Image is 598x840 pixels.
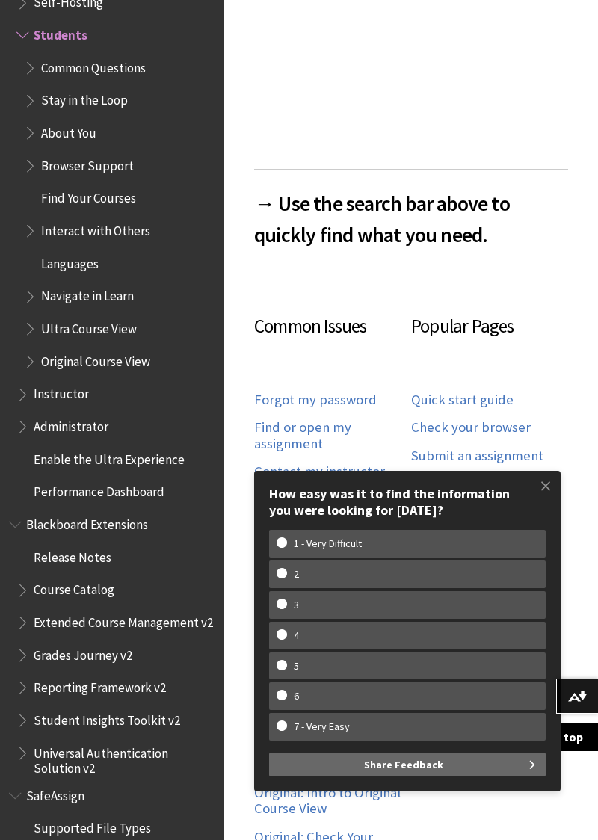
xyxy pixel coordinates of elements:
w-span: 3 [277,599,316,611]
w-span: 4 [277,629,316,642]
span: Browser Support [41,153,134,173]
span: Administrator [34,414,108,434]
span: Find Your Courses [41,186,136,206]
a: Contact my instructor [254,463,385,481]
h3: Popular Pages [411,312,553,356]
a: Quick start guide [411,392,514,409]
a: Check your browser [411,419,531,436]
span: Performance Dashboard [34,480,164,500]
h3: Common Issues [254,312,411,356]
w-span: 6 [277,690,316,702]
a: Original: Intro to Original Course View [254,785,411,818]
a: Find or open my assignment [254,419,411,452]
span: Universal Authentication Solution v2 [34,741,214,776]
span: Reporting Framework v2 [34,675,166,695]
span: Stay in the Loop [41,88,128,108]
span: Enable the Ultra Experience [34,447,185,467]
span: Original Course View [41,349,150,369]
div: How easy was it to find the information you were looking for [DATE]? [269,486,546,518]
span: Common Questions [41,55,146,75]
span: Students [34,22,87,43]
span: Release Notes [34,545,111,565]
a: Forgot my password [254,392,377,409]
nav: Book outline for Blackboard Extensions [9,512,215,776]
w-span: 2 [277,568,316,581]
span: Share Feedback [364,753,443,776]
span: Interact with Others [41,218,150,238]
span: Supported File Types [34,816,151,836]
h2: → Use the search bar above to quickly find what you need. [254,169,568,250]
span: Blackboard Extensions [26,512,148,532]
span: Languages [41,251,99,271]
a: Submit an assignment [411,448,543,465]
w-span: 5 [277,660,316,673]
span: Course Catalog [34,578,114,598]
span: Ultra Course View [41,316,137,336]
button: Share Feedback [269,753,546,776]
span: Instructor [34,382,89,402]
span: Grades Journey v2 [34,643,132,663]
span: Student Insights Toolkit v2 [34,708,180,728]
span: Extended Course Management v2 [34,610,213,630]
w-span: 1 - Very Difficult [277,537,379,550]
span: SafeAssign [26,783,84,803]
span: Navigate in Learn [41,284,134,304]
w-span: 7 - Very Easy [277,720,367,733]
span: About You [41,120,96,140]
